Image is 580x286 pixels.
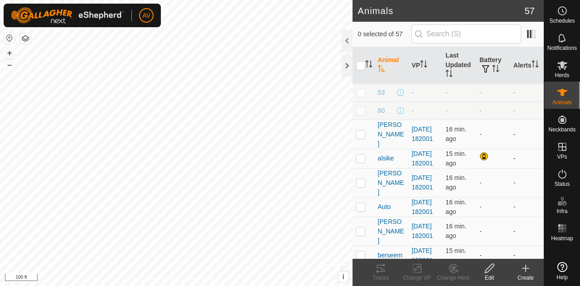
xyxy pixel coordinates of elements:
[442,47,476,84] th: Last Updated
[411,247,433,264] a: [DATE] 182001
[20,33,31,44] button: Map Layers
[378,154,394,163] span: alsike
[342,273,344,281] span: i
[378,120,405,149] span: [PERSON_NAME]
[435,274,471,282] div: Change Herd
[548,127,575,132] span: Neckbands
[4,48,15,58] button: +
[510,83,544,102] td: -
[476,246,510,265] td: -
[358,29,411,39] span: 0 selected of 57
[378,251,402,260] span: berseem
[378,169,405,197] span: [PERSON_NAME]
[556,208,567,214] span: Infra
[4,33,15,44] button: Reset Map
[510,120,544,149] td: -
[445,247,466,264] span: Sep 4, 2025, 7:08 AM
[532,62,539,69] p-sorticon: Activate to sort
[557,154,567,160] span: VPs
[476,102,510,120] td: -
[374,47,408,84] th: Animal
[411,223,433,239] a: [DATE] 182001
[142,11,150,20] span: AV
[476,83,510,102] td: -
[510,217,544,246] td: -
[365,62,372,69] p-sorticon: Activate to sort
[510,47,544,84] th: Alerts
[445,89,448,96] span: -
[510,168,544,197] td: -
[408,47,442,84] th: VP
[358,5,525,16] h2: Animals
[445,174,466,191] span: Sep 4, 2025, 7:08 AM
[547,45,577,51] span: Notifications
[445,223,466,239] span: Sep 4, 2025, 7:07 AM
[378,66,385,73] p-sorticon: Activate to sort
[445,126,466,142] span: Sep 4, 2025, 7:07 AM
[445,107,448,114] span: -
[411,174,433,191] a: [DATE] 182001
[471,274,507,282] div: Edit
[551,236,573,241] span: Heatmap
[420,62,427,69] p-sorticon: Activate to sort
[507,274,544,282] div: Create
[554,181,570,187] span: Status
[476,197,510,217] td: -
[140,274,174,282] a: Privacy Policy
[411,107,414,114] app-display-virtual-paddock-transition: -
[510,102,544,120] td: -
[510,149,544,168] td: -
[556,275,568,280] span: Help
[411,150,433,167] a: [DATE] 182001
[445,199,466,215] span: Sep 4, 2025, 7:08 AM
[510,246,544,265] td: -
[378,202,391,212] span: Auto
[185,274,212,282] a: Contact Us
[11,7,124,24] img: Gallagher Logo
[399,274,435,282] div: Change VP
[476,120,510,149] td: -
[378,88,385,97] span: 53
[378,217,405,246] span: [PERSON_NAME]
[411,126,433,142] a: [DATE] 182001
[476,47,510,84] th: Battery
[4,59,15,70] button: –
[411,24,521,44] input: Search (S)
[476,217,510,246] td: -
[525,4,535,18] span: 57
[445,71,453,78] p-sorticon: Activate to sort
[378,106,385,116] span: 80
[552,100,572,105] span: Animals
[544,258,580,284] a: Help
[510,197,544,217] td: -
[476,168,510,197] td: -
[411,199,433,215] a: [DATE] 182001
[445,150,466,167] span: Sep 4, 2025, 7:08 AM
[411,89,414,96] app-display-virtual-paddock-transition: -
[555,73,569,78] span: Herds
[338,272,348,282] button: i
[549,18,575,24] span: Schedules
[492,66,499,73] p-sorticon: Activate to sort
[362,274,399,282] div: Tracks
